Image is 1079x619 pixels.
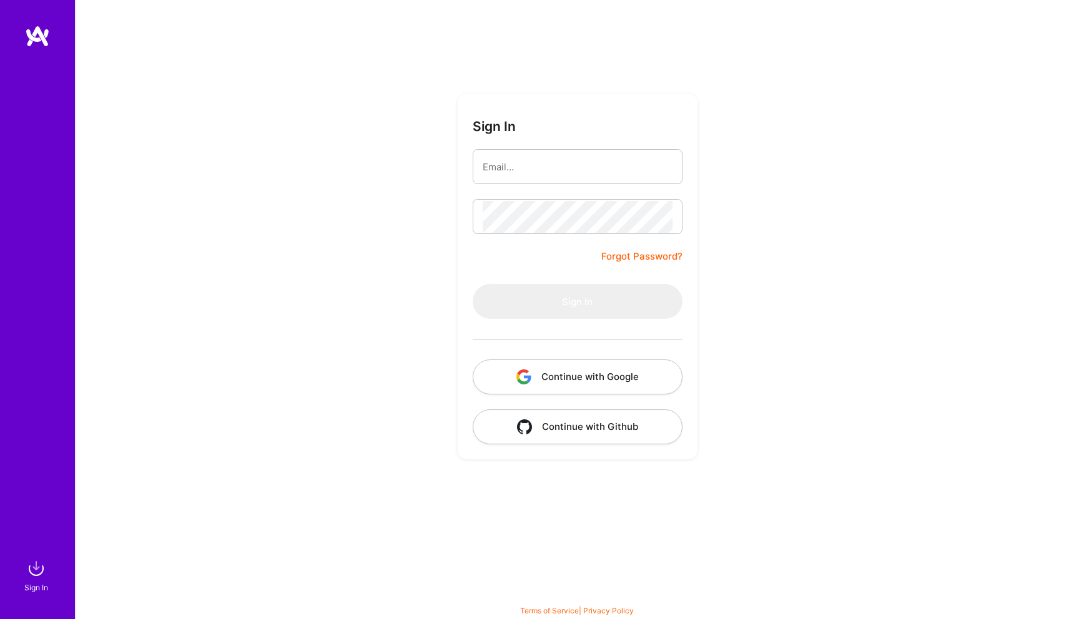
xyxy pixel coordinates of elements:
img: sign in [24,556,49,581]
img: icon [516,369,531,384]
a: Forgot Password? [601,249,682,264]
a: sign inSign In [26,556,49,594]
div: © 2025 ATeams Inc., All rights reserved. [75,582,1079,613]
img: icon [517,419,532,434]
button: Continue with Github [473,409,682,444]
img: logo [25,25,50,47]
a: Privacy Policy [583,606,634,615]
div: Sign In [24,581,48,594]
button: Continue with Google [473,359,682,394]
input: Email... [483,151,673,183]
span: | [520,606,634,615]
h3: Sign In [473,119,516,134]
a: Terms of Service [520,606,579,615]
button: Sign In [473,284,682,319]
